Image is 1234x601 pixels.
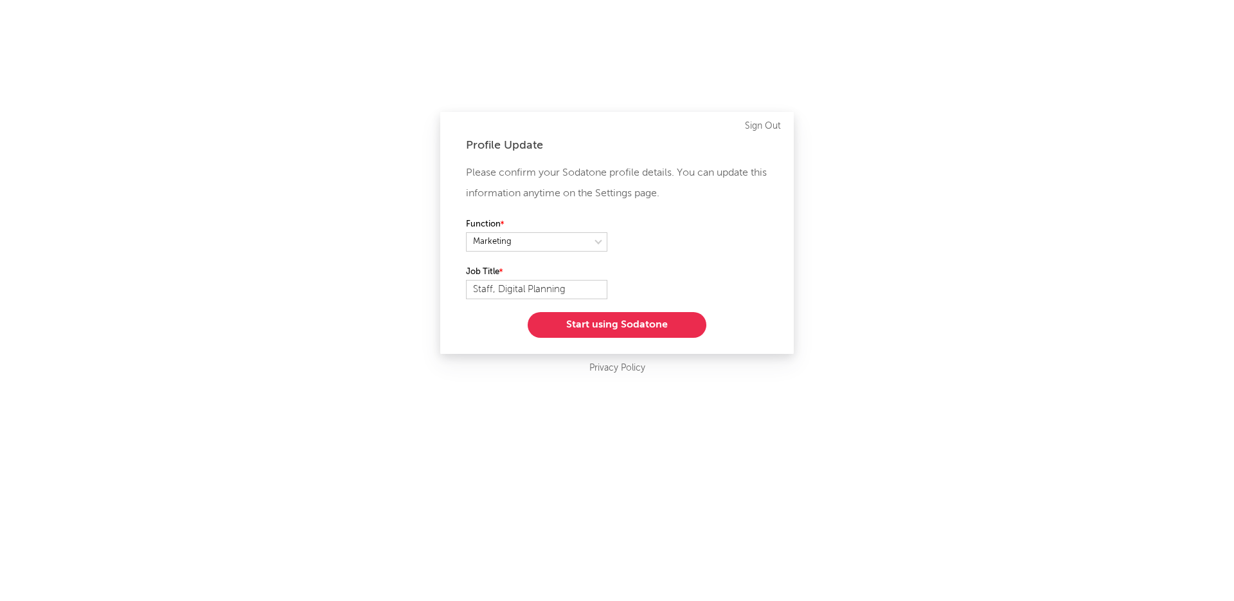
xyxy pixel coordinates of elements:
[466,163,768,204] p: Please confirm your Sodatone profile details. You can update this information anytime on the Sett...
[466,264,607,280] label: Job Title
[466,217,607,232] label: Function
[589,360,645,376] a: Privacy Policy
[466,138,768,153] div: Profile Update
[528,312,706,338] button: Start using Sodatone
[745,118,781,134] a: Sign Out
